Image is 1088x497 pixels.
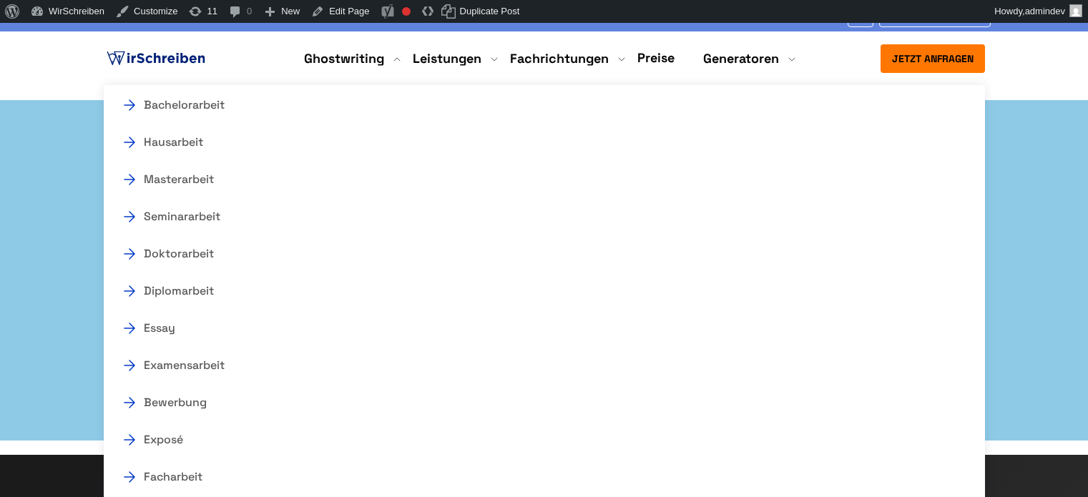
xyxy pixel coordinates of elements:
a: Exposé [121,431,264,448]
a: Facharbeit [121,468,264,486]
a: Seminararbeit [121,208,264,225]
a: Masterarbeit [121,171,264,188]
img: logo ghostwriter-österreich [104,48,208,69]
a: Bachelorarbeit [121,97,264,114]
div: Focus keyphrase not set [402,7,411,16]
span: admindev [1025,6,1065,16]
a: Essay [121,320,264,337]
a: Generatoren [703,50,779,67]
a: Examensarbeit [121,357,264,374]
a: Bewerbung [121,394,264,411]
a: Diplomarbeit [121,282,264,300]
a: Preise [637,49,675,66]
a: Leistungen [413,50,481,67]
a: Fachrichtungen [510,50,609,67]
a: Doktorarbeit [121,245,264,262]
a: Hausarbeit [121,134,264,151]
a: Ghostwriting [304,50,384,67]
button: Jetzt anfragen [881,44,985,73]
